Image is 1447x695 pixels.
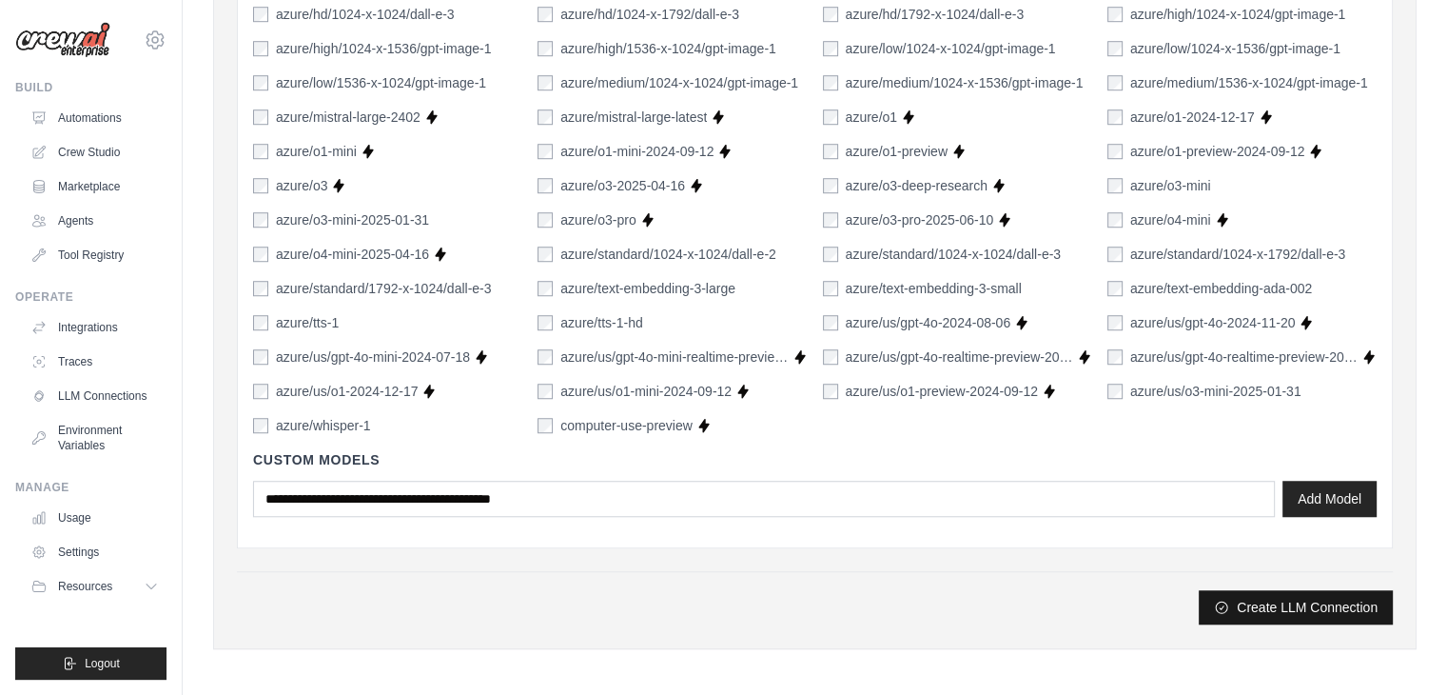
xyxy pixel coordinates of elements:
input: azure/low/1536-x-1024/gpt-image-1 [253,75,268,90]
input: azure/medium/1536-x-1024/gpt-image-1 [1107,75,1123,90]
label: azure/o3 [276,176,327,195]
a: Marketplace [23,171,166,202]
input: azure/medium/1024-x-1536/gpt-image-1 [823,75,838,90]
input: azure/standard/1024-x-1792/dall-e-3 [1107,247,1123,262]
a: Environment Variables [23,415,166,461]
label: azure/mistral-large-latest [560,108,707,127]
label: azure/low/1024-x-1024/gpt-image-1 [846,39,1056,58]
label: azure/o1-preview [846,142,948,161]
label: azure/us/o1-2024-12-17 [276,382,418,401]
label: azure/low/1024-x-1536/gpt-image-1 [1130,39,1340,58]
label: azure/standard/1024-x-1024/dall-e-3 [846,245,1061,264]
div: Build [15,80,166,95]
iframe: Chat Widget [1352,604,1447,695]
label: azure/medium/1024-x-1536/gpt-image-1 [846,73,1084,92]
input: azure/text-embedding-3-large [538,281,553,296]
input: azure/us/gpt-4o-mini-2024-07-18 [253,349,268,365]
input: azure/us/o1-2024-12-17 [253,384,268,399]
label: azure/o3-2025-04-16 [560,176,685,195]
input: azure/tts-1 [253,315,268,330]
input: azure/o1-preview-2024-09-12 [1107,144,1123,159]
label: azure/high/1024-x-1536/gpt-image-1 [276,39,491,58]
input: azure/o3-mini-2025-01-31 [253,212,268,228]
label: azure/us/o3-mini-2025-01-31 [1130,382,1301,401]
input: azure/text-embedding-3-small [823,281,838,296]
a: Agents [23,206,166,236]
label: azure/hd/1792-x-1024/dall-e-3 [846,5,1025,24]
label: azure/us/gpt-4o-realtime-preview-2024-10-01 [846,347,1073,367]
input: azure/mistral-large-2402 [253,109,268,125]
label: azure/o4-mini [1130,210,1211,229]
input: azure/medium/1024-x-1024/gpt-image-1 [538,75,553,90]
input: azure/text-embedding-ada-002 [1107,281,1123,296]
input: azure/us/o1-preview-2024-09-12 [823,384,838,399]
label: azure/standard/1024-x-1024/dall-e-2 [560,245,775,264]
label: azure/o3-deep-research [846,176,987,195]
a: Integrations [23,312,166,343]
label: azure/us/gpt-4o-2024-11-20 [1130,313,1296,332]
label: azure/us/o1-preview-2024-09-12 [846,382,1038,401]
label: azure/o3-mini [1130,176,1211,195]
input: azure/standard/1024-x-1024/dall-e-3 [823,247,838,262]
input: azure/us/o3-mini-2025-01-31 [1107,384,1123,399]
a: Settings [23,537,166,567]
input: azure/tts-1-hd [538,315,553,330]
label: azure/text-embedding-3-large [560,279,735,298]
a: Traces [23,347,166,377]
input: azure/o4-mini [1107,212,1123,228]
input: azure/whisper-1 [253,418,268,433]
input: azure/o3 [253,178,268,193]
input: azure/o1-2024-12-17 [1107,109,1123,125]
label: azure/us/o1-mini-2024-09-12 [560,382,732,401]
label: azure/text-embedding-ada-002 [1130,279,1312,298]
input: azure/high/1536-x-1024/gpt-image-1 [538,41,553,56]
label: azure/o1 [846,108,897,127]
input: azure/standard/1024-x-1024/dall-e-2 [538,247,553,262]
label: azure/hd/1024-x-1792/dall-e-3 [560,5,739,24]
h4: Custom Models [253,450,1377,469]
input: azure/us/gpt-4o-2024-08-06 [823,315,838,330]
label: azure/o1-mini [276,142,357,161]
input: azure/hd/1792-x-1024/dall-e-3 [823,7,838,22]
a: Crew Studio [23,137,166,168]
label: azure/tts-1-hd [560,313,642,332]
img: Logo [15,22,110,58]
input: azure/o3-pro-2025-06-10 [823,212,838,228]
button: Logout [15,647,166,680]
input: azure/low/1024-x-1024/gpt-image-1 [823,41,838,56]
input: azure/high/1024-x-1536/gpt-image-1 [253,41,268,56]
label: azure/o3-mini-2025-01-31 [276,210,429,229]
label: azure/standard/1792-x-1024/dall-e-3 [276,279,491,298]
input: azure/o4-mini-2025-04-16 [253,247,268,262]
div: Operate [15,289,166,305]
label: computer-use-preview [560,416,693,435]
label: azure/text-embedding-3-small [846,279,1022,298]
input: azure/low/1024-x-1536/gpt-image-1 [1107,41,1123,56]
a: LLM Connections [23,381,166,411]
input: azure/o1 [823,109,838,125]
label: azure/mistral-large-2402 [276,108,420,127]
button: Add Model [1282,481,1377,517]
a: Usage [23,503,166,533]
label: azure/tts-1 [276,313,339,332]
input: azure/standard/1792-x-1024/dall-e-3 [253,281,268,296]
label: azure/high/1024-x-1024/gpt-image-1 [1130,5,1345,24]
label: azure/us/gpt-4o-mini-2024-07-18 [276,347,470,367]
input: azure/mistral-large-latest [538,109,553,125]
input: azure/us/gpt-4o-realtime-preview-2024-12-17 [1107,349,1123,365]
label: azure/o1-mini-2024-09-12 [560,142,714,161]
input: azure/o1-mini [253,144,268,159]
input: azure/o3-deep-research [823,178,838,193]
button: Resources [23,571,166,602]
label: azure/standard/1024-x-1792/dall-e-3 [1130,245,1345,264]
label: azure/low/1536-x-1024/gpt-image-1 [276,73,486,92]
input: azure/us/o1-mini-2024-09-12 [538,384,553,399]
label: azure/us/gpt-4o-mini-realtime-preview-2024-12-17 [560,347,788,367]
input: azure/hd/1024-x-1792/dall-e-3 [538,7,553,22]
button: Create LLM Connection [1199,590,1393,625]
label: azure/o3-pro [560,210,636,229]
span: Resources [58,579,112,594]
input: azure/hd/1024-x-1024/dall-e-3 [253,7,268,22]
input: azure/us/gpt-4o-2024-11-20 [1107,315,1123,330]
